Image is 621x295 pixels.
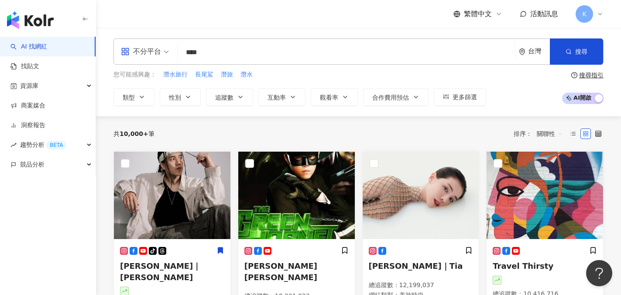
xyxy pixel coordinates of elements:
img: KOL Avatar [363,152,479,239]
div: 搜尋指引 [579,72,604,79]
span: [PERSON_NAME]｜[PERSON_NAME] [120,261,201,281]
span: 類型 [123,94,135,101]
button: 追蹤數 [206,88,253,106]
span: Travel Thirsty [493,261,553,271]
span: [PERSON_NAME] [PERSON_NAME] [244,261,317,281]
span: 活動訊息 [530,10,558,18]
span: environment [519,49,525,55]
button: 長尾鯊 [195,70,214,80]
span: 潛旅 [221,70,233,79]
button: 觀看率 [311,88,358,106]
img: KOL Avatar [114,152,230,239]
iframe: Help Scout Beacon - Open [586,260,612,286]
span: 趨勢分析 [20,135,66,155]
span: 性別 [169,94,181,101]
button: 潛旅 [220,70,233,80]
p: 總追蹤數 ： 12,199,037 [369,281,473,290]
span: 10,000+ [120,130,148,137]
span: 繁體中文 [464,9,492,19]
span: 合作費用預估 [372,94,409,101]
span: 關聯性 [537,127,563,141]
a: searchAI 找網紅 [10,42,47,51]
button: 合作費用預估 [363,88,429,106]
a: 找貼文 [10,62,39,71]
button: 互動率 [258,88,305,106]
span: 更多篩選 [453,94,477,101]
span: 長尾鯊 [195,70,213,79]
span: 搜尋 [575,48,587,55]
span: 觀看率 [320,94,338,101]
div: 共 筆 [113,130,154,137]
span: 競品分析 [20,155,45,174]
div: 排序： [514,127,568,141]
span: appstore [121,47,130,56]
button: 潛水 [240,70,253,80]
span: 您可能感興趣： [113,70,156,79]
img: logo [7,11,54,29]
span: 互動率 [268,94,286,101]
span: 資源庫 [20,76,38,96]
button: 性別 [160,88,201,106]
span: 追蹤數 [215,94,233,101]
button: 搜尋 [550,38,603,65]
span: rise [10,142,17,148]
button: 類型 [113,88,154,106]
img: KOL Avatar [238,152,355,239]
div: 不分平台 [121,45,161,59]
span: 潛水 [240,70,253,79]
span: question-circle [571,72,577,78]
img: KOL Avatar [487,152,603,239]
a: 商案媒合 [10,101,45,110]
button: 更多篩選 [434,88,486,106]
a: 洞察報告 [10,121,45,130]
button: 潛水旅行 [163,70,188,80]
div: 台灣 [528,48,550,55]
span: [PERSON_NAME]｜Tia [369,261,463,271]
span: K [582,9,586,19]
div: BETA [46,141,66,149]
